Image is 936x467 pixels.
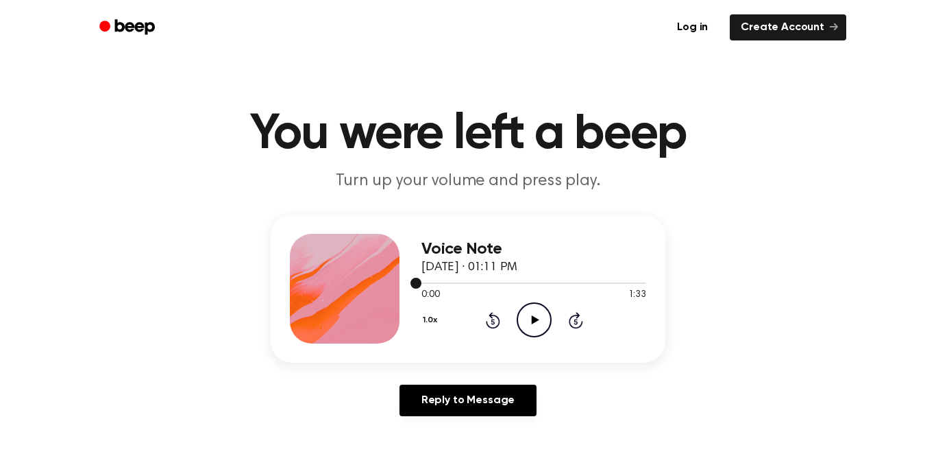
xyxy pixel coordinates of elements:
a: Log in [663,12,722,43]
span: 0:00 [421,288,439,302]
button: 1.0x [421,309,442,332]
a: Create Account [730,14,846,40]
h1: You were left a beep [117,110,819,159]
a: Reply to Message [399,385,537,416]
span: [DATE] · 01:11 PM [421,261,517,274]
a: Beep [90,14,167,41]
p: Turn up your volume and press play. [205,170,731,193]
h3: Voice Note [421,240,646,259]
span: 1:33 [628,288,646,302]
